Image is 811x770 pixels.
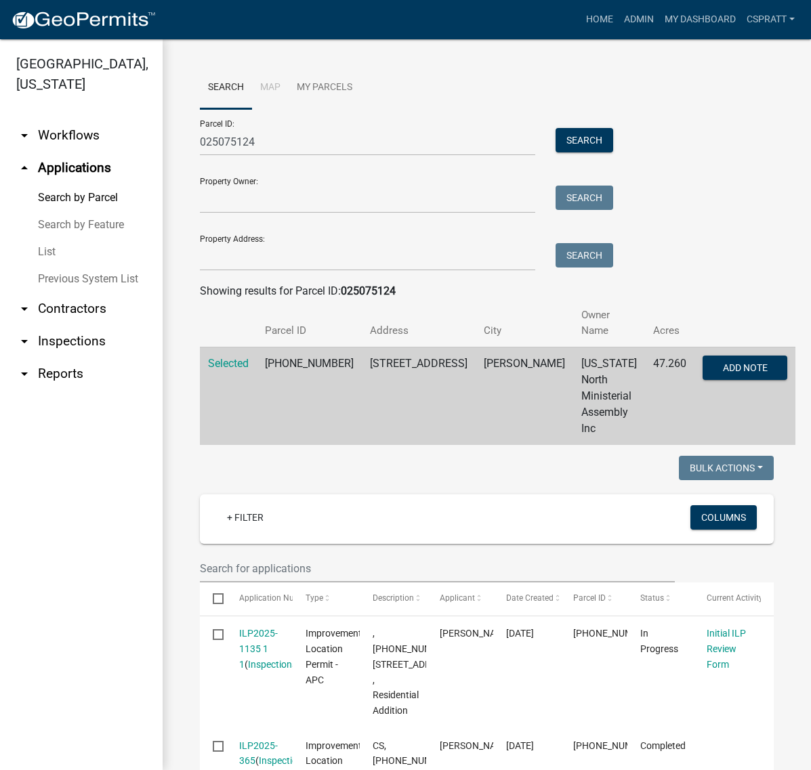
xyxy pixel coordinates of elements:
[257,299,362,347] th: Parcel ID
[690,505,757,530] button: Columns
[581,7,619,33] a: Home
[200,66,252,110] a: Search
[208,357,249,370] a: Selected
[373,628,458,716] span: , 025-075-124, 6750 W 900 S LOT 9, Sterling, ILP2025-1135, , Residential Addition
[556,186,613,210] button: Search
[573,593,606,603] span: Parcel ID
[640,740,686,751] span: Completed
[16,127,33,144] i: arrow_drop_down
[707,628,746,670] a: Initial ILP Review Form
[506,740,534,751] span: 04/15/2025
[239,738,280,769] div: ( )
[257,347,362,445] td: [PHONE_NUMBER]
[248,659,297,670] a: Inspections
[476,347,573,445] td: [PERSON_NAME]
[506,628,534,639] span: 09/09/2025
[306,593,323,603] span: Type
[506,593,554,603] span: Date Created
[556,243,613,268] button: Search
[573,347,645,445] td: [US_STATE] North Ministerial Assembly Inc
[440,593,475,603] span: Applicant
[679,456,774,480] button: Bulk Actions
[239,628,278,670] a: ILP2025-1135 1 1
[645,347,694,445] td: 47.260
[573,740,653,751] span: 025-075-124
[200,555,675,582] input: Search for applications
[659,7,741,33] a: My Dashboard
[741,7,800,33] a: cspratt
[16,333,33,349] i: arrow_drop_down
[362,347,476,445] td: [STREET_ADDRESS]
[640,628,678,654] span: In Progress
[707,593,763,603] span: Current Activity
[627,582,694,615] datatable-header-cell: Status
[16,366,33,382] i: arrow_drop_down
[694,582,761,615] datatable-header-cell: Current Activity
[289,66,360,110] a: My Parcels
[723,362,768,372] span: Add Note
[373,593,414,603] span: Description
[645,299,694,347] th: Acres
[360,582,427,615] datatable-header-cell: Description
[16,301,33,317] i: arrow_drop_down
[619,7,659,33] a: Admin
[216,505,274,530] a: + Filter
[573,299,645,347] th: Owner Name
[560,582,627,615] datatable-header-cell: Parcel ID
[259,755,308,766] a: Inspections
[476,299,573,347] th: City
[440,740,512,751] span: STEVEN SHANKSTER
[239,740,278,767] a: ILP2025-365
[226,582,293,615] datatable-header-cell: Application Number
[573,628,653,639] span: 025-075-124
[293,582,360,615] datatable-header-cell: Type
[239,593,313,603] span: Application Number
[200,582,226,615] datatable-header-cell: Select
[493,582,560,615] datatable-header-cell: Date Created
[16,160,33,176] i: arrow_drop_up
[703,356,787,380] button: Add Note
[362,299,476,347] th: Address
[341,284,396,297] strong: 025075124
[200,283,774,299] div: Showing results for Parcel ID:
[426,582,493,615] datatable-header-cell: Applicant
[556,128,613,152] button: Search
[440,628,512,639] span: Robert Sterling
[239,626,280,672] div: ( )
[640,593,664,603] span: Status
[306,628,362,685] span: Improvement Location Permit - APC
